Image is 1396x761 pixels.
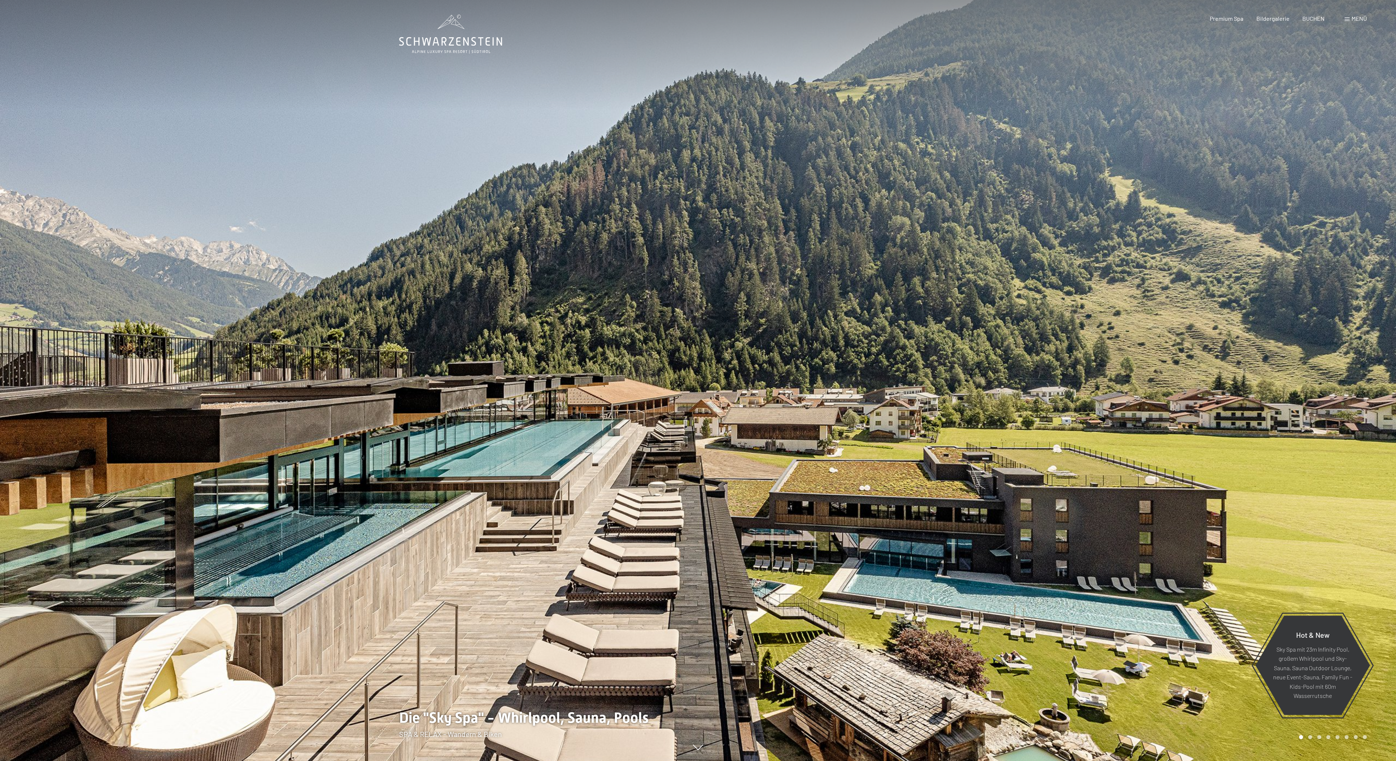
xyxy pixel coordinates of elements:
span: Menü [1352,15,1367,22]
div: Carousel Page 2 [1308,735,1312,739]
a: Premium Spa [1210,15,1243,22]
div: Carousel Page 3 [1317,735,1321,739]
a: Hot & New Sky Spa mit 23m Infinity Pool, großem Whirlpool und Sky-Sauna, Sauna Outdoor Lounge, ne... [1255,615,1370,715]
div: Carousel Page 6 [1345,735,1349,739]
div: Carousel Page 5 [1335,735,1340,739]
a: BUCHEN [1302,15,1325,22]
div: Carousel Pagination [1296,735,1367,739]
a: Bildergalerie [1256,15,1290,22]
div: Carousel Page 1 (Current Slide) [1299,735,1303,739]
div: Carousel Page 7 [1354,735,1358,739]
p: Sky Spa mit 23m Infinity Pool, großem Whirlpool und Sky-Sauna, Sauna Outdoor Lounge, neue Event-S... [1273,644,1352,700]
span: Hot & New [1296,630,1330,639]
div: Carousel Page 4 [1326,735,1330,739]
div: Carousel Page 8 [1363,735,1367,739]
